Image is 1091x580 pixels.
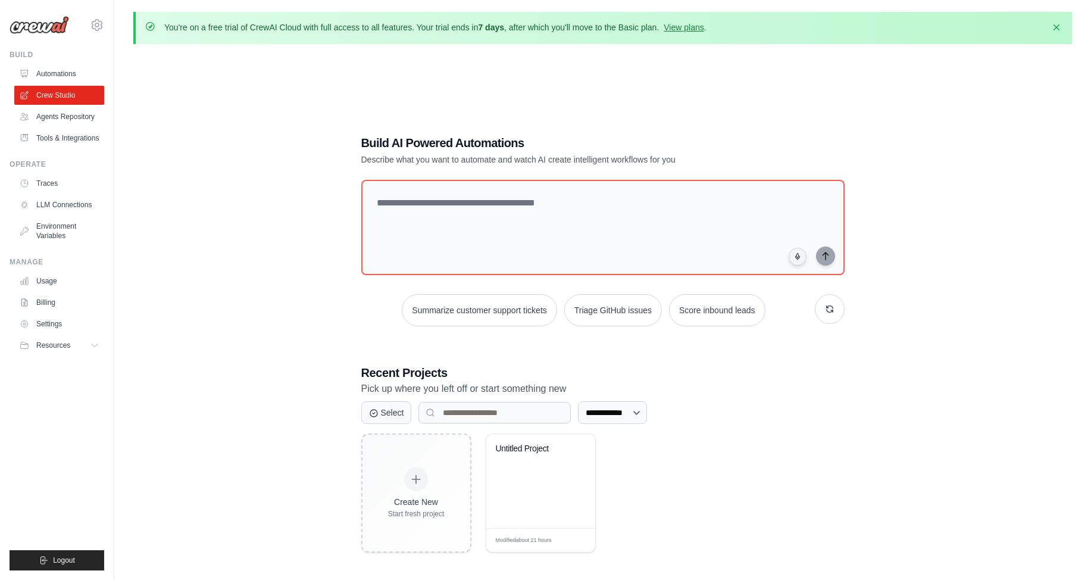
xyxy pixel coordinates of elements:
[14,217,104,245] a: Environment Variables
[10,257,104,267] div: Manage
[478,23,504,32] strong: 7 days
[496,444,568,454] div: Untitled Project
[14,64,104,83] a: Automations
[388,509,445,519] div: Start fresh project
[669,294,765,326] button: Score inbound leads
[361,154,761,166] p: Describe what you want to automate and watch AI create intelligent workflows for you
[10,50,104,60] div: Build
[14,195,104,214] a: LLM Connections
[14,336,104,355] button: Resources
[567,536,577,545] span: Edit
[402,294,557,326] button: Summarize customer support tickets
[815,294,845,324] button: Get new suggestions
[10,16,69,34] img: Logo
[361,381,845,397] p: Pick up where you left off or start something new
[789,248,806,266] button: Click to speak your automation idea
[361,135,761,151] h1: Build AI Powered Automations
[36,341,70,350] span: Resources
[361,364,845,381] h3: Recent Projects
[14,86,104,105] a: Crew Studio
[14,129,104,148] a: Tools & Integrations
[14,272,104,291] a: Usage
[14,174,104,193] a: Traces
[10,160,104,169] div: Operate
[388,496,445,508] div: Create New
[361,401,412,424] button: Select
[10,550,104,570] button: Logout
[14,293,104,312] a: Billing
[14,314,104,333] a: Settings
[664,23,704,32] a: View plans
[164,21,707,33] p: You're on a free trial of CrewAI Cloud with full access to all features. Your trial ends in , aft...
[53,556,75,565] span: Logout
[14,107,104,126] a: Agents Repository
[564,294,662,326] button: Triage GitHub issues
[496,537,552,545] span: Modified about 21 hours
